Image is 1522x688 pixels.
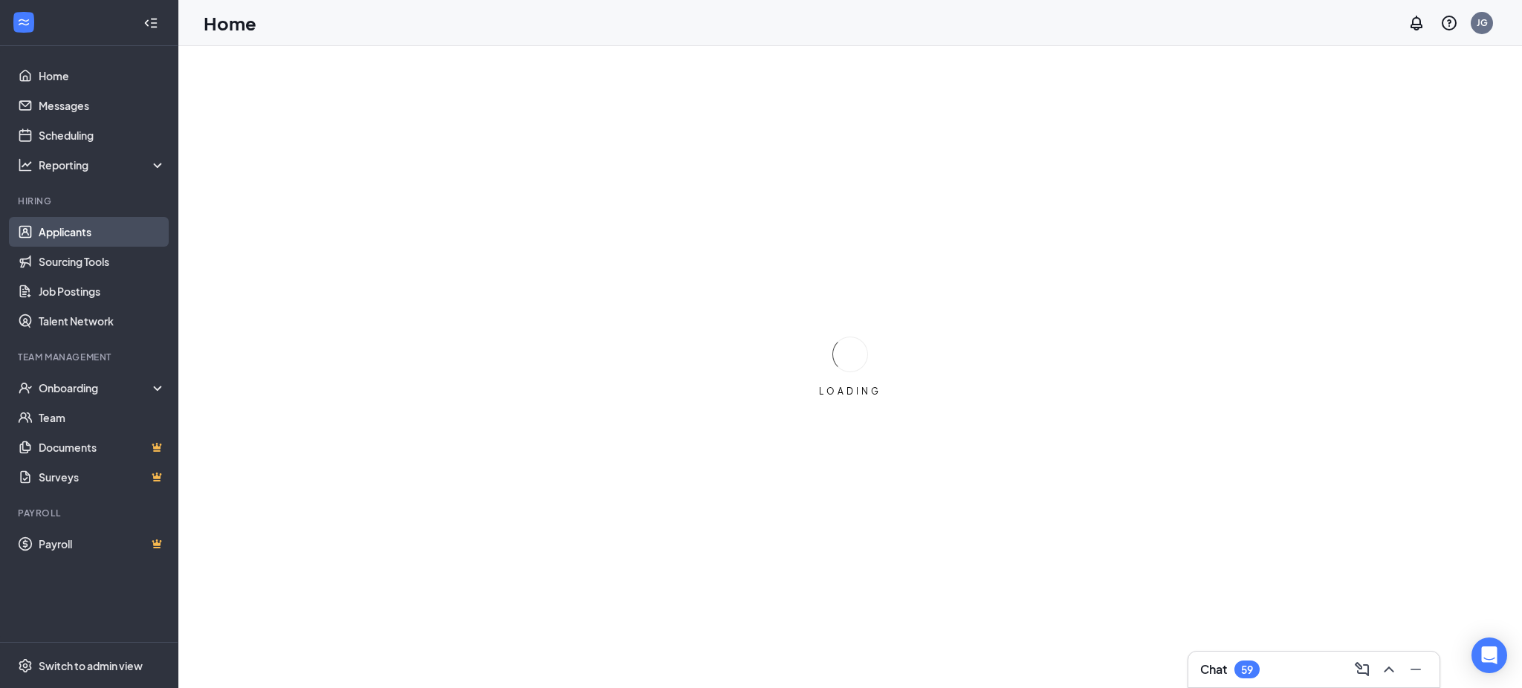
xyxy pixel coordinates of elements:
a: DocumentsCrown [39,432,166,462]
div: Onboarding [39,380,153,395]
h1: Home [204,10,256,36]
svg: Collapse [143,16,158,30]
svg: QuestionInfo [1440,14,1458,32]
h3: Chat [1200,661,1227,678]
button: ChevronUp [1377,658,1401,681]
div: Hiring [18,195,163,207]
div: Open Intercom Messenger [1471,637,1507,673]
svg: Notifications [1408,14,1425,32]
div: JG [1477,16,1488,29]
div: LOADING [813,385,887,397]
a: Job Postings [39,276,166,306]
div: Team Management [18,351,163,363]
svg: UserCheck [18,380,33,395]
svg: Minimize [1407,661,1425,678]
a: Sourcing Tools [39,247,166,276]
div: Switch to admin view [39,658,143,673]
a: PayrollCrown [39,529,166,559]
button: ComposeMessage [1350,658,1374,681]
button: Minimize [1404,658,1428,681]
a: Applicants [39,217,166,247]
a: Home [39,61,166,91]
a: Talent Network [39,306,166,336]
a: SurveysCrown [39,462,166,492]
div: Reporting [39,158,166,172]
svg: Analysis [18,158,33,172]
a: Messages [39,91,166,120]
a: Team [39,403,166,432]
div: 59 [1241,663,1253,676]
svg: ComposeMessage [1353,661,1371,678]
div: Payroll [18,507,163,519]
svg: WorkstreamLogo [16,15,31,30]
svg: Settings [18,658,33,673]
svg: ChevronUp [1380,661,1398,678]
a: Scheduling [39,120,166,150]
